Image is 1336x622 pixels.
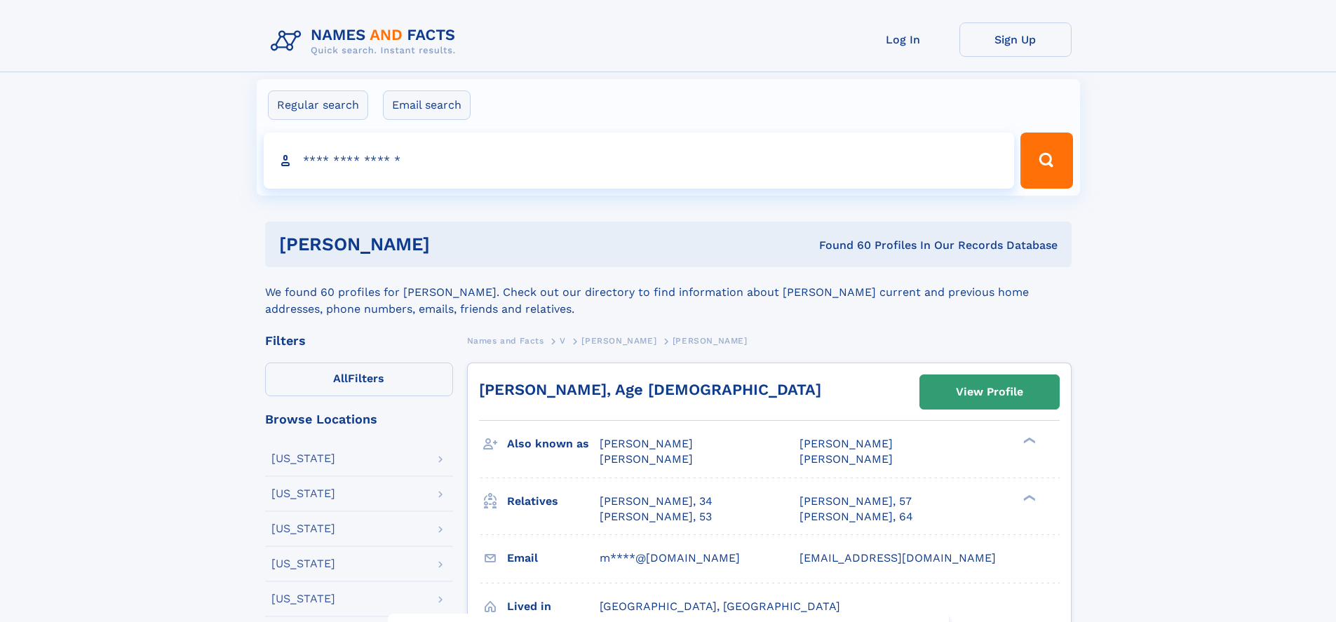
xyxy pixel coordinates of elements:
div: Found 60 Profiles In Our Records Database [624,238,1058,253]
label: Filters [265,363,453,396]
a: Log In [847,22,959,57]
a: [PERSON_NAME] [581,332,656,349]
div: Browse Locations [265,413,453,426]
a: V [560,332,566,349]
a: [PERSON_NAME], 34 [600,494,713,509]
a: [PERSON_NAME], Age [DEMOGRAPHIC_DATA] [479,381,821,398]
span: [PERSON_NAME] [581,336,656,346]
div: [US_STATE] [271,488,335,499]
div: Filters [265,334,453,347]
h3: Lived in [507,595,600,618]
div: [US_STATE] [271,523,335,534]
div: [US_STATE] [271,558,335,569]
h3: Also known as [507,432,600,456]
div: ❯ [1020,493,1037,502]
a: Sign Up [959,22,1072,57]
a: Names and Facts [467,332,544,349]
span: [PERSON_NAME] [799,437,893,450]
a: [PERSON_NAME], 57 [799,494,912,509]
input: search input [264,133,1015,189]
h1: [PERSON_NAME] [279,236,625,253]
h3: Email [507,546,600,570]
span: [PERSON_NAME] [799,452,893,466]
a: [PERSON_NAME], 53 [600,509,712,525]
a: [PERSON_NAME], 64 [799,509,913,525]
span: [PERSON_NAME] [600,437,693,450]
div: View Profile [956,376,1023,408]
button: Search Button [1020,133,1072,189]
label: Regular search [268,90,368,120]
img: Logo Names and Facts [265,22,467,60]
div: We found 60 profiles for [PERSON_NAME]. Check out our directory to find information about [PERSON... [265,267,1072,318]
div: [US_STATE] [271,453,335,464]
span: [PERSON_NAME] [673,336,748,346]
span: [PERSON_NAME] [600,452,693,466]
span: [GEOGRAPHIC_DATA], [GEOGRAPHIC_DATA] [600,600,840,613]
div: ❯ [1020,436,1037,445]
h3: Relatives [507,489,600,513]
span: [EMAIL_ADDRESS][DOMAIN_NAME] [799,551,996,564]
div: [US_STATE] [271,593,335,604]
a: View Profile [920,375,1059,409]
span: All [333,372,348,385]
label: Email search [383,90,471,120]
span: V [560,336,566,346]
